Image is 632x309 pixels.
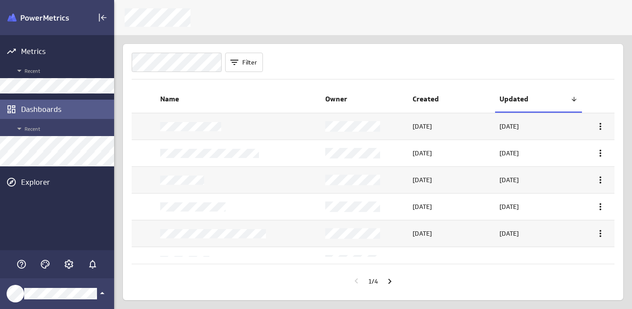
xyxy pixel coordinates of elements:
[14,65,110,76] span: Recent
[499,229,519,238] p: [DATE]
[413,122,432,131] p: [DATE]
[64,259,74,269] svg: Account and settings
[368,271,378,291] div: Current page 1 / total pages 4
[413,229,432,238] p: [DATE]
[349,273,364,288] div: Go to previous page
[413,176,432,185] p: [DATE]
[499,202,519,212] p: [DATE]
[499,122,519,131] p: [DATE]
[14,123,110,134] span: Recent
[382,274,397,289] div: Go to next page
[21,177,112,187] div: Explorer
[40,259,50,269] svg: Themes
[413,94,491,104] span: Created
[95,10,110,25] div: Collapse
[61,257,76,272] div: Account and settings
[14,257,29,272] div: Help & PowerMetrics Assistant
[413,256,432,265] p: [DATE]
[499,176,519,185] p: [DATE]
[21,104,112,114] div: Dashboards
[325,94,403,104] span: Owner
[7,14,69,22] img: Klipfolio PowerMetrics Banner
[571,96,578,103] div: Reverse sort direction
[38,257,53,272] div: Themes
[413,202,432,212] p: [DATE]
[225,53,263,72] button: Filter
[499,256,519,265] p: [DATE]
[21,47,112,56] div: Metrics
[499,149,519,158] p: [DATE]
[413,149,432,158] p: [DATE]
[368,277,378,285] p: 1 / 4
[160,94,316,104] span: Name
[85,257,100,272] div: Notifications
[242,58,257,66] span: Filter
[499,94,571,104] span: Updated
